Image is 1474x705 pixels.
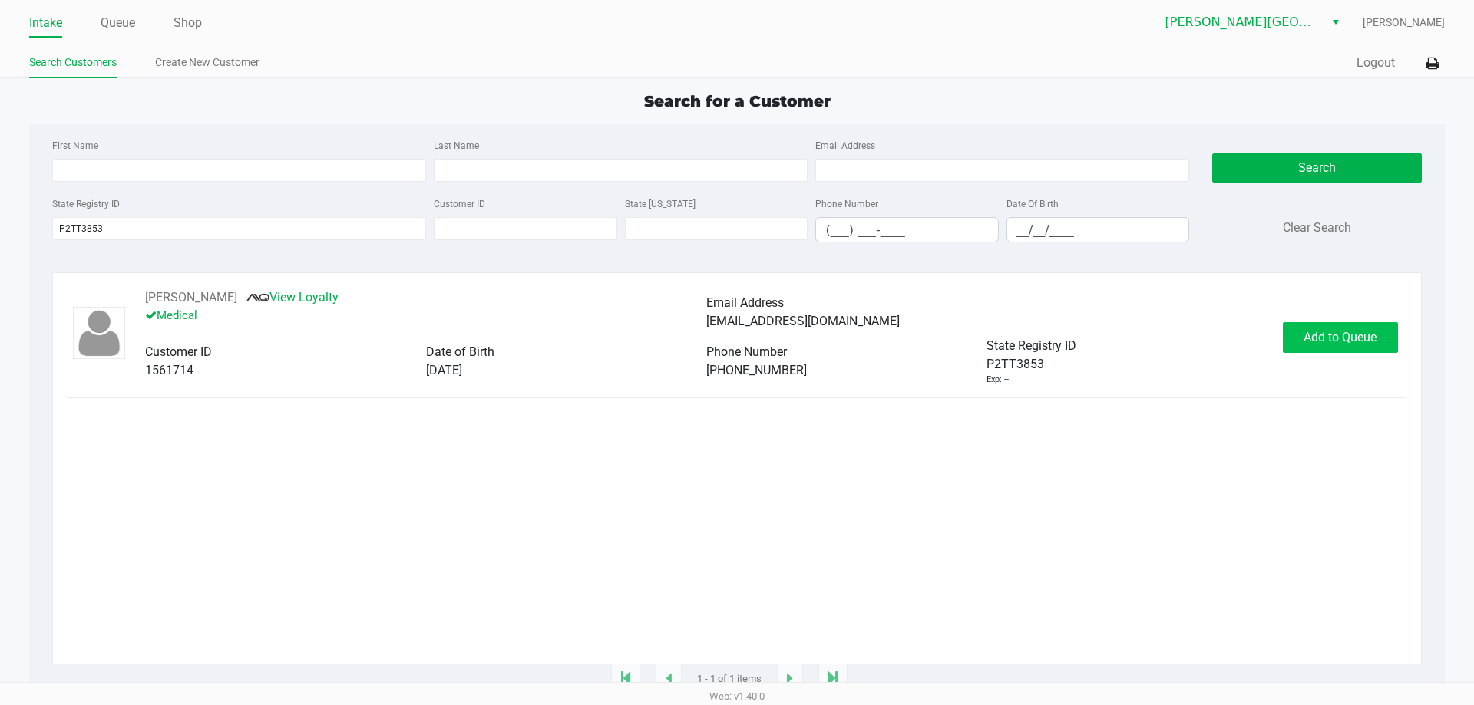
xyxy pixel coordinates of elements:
span: Date of Birth [426,344,494,359]
button: Add to Queue [1283,322,1398,353]
label: First Name [52,139,98,153]
span: [PERSON_NAME][GEOGRAPHIC_DATA] [1165,13,1315,31]
a: Shop [174,12,202,34]
span: State Registry ID [987,338,1076,353]
button: See customer info [145,288,237,307]
app-submit-button: Next [777,664,803,694]
label: Phone Number [815,197,878,211]
label: State [US_STATE] [625,197,696,211]
span: [DATE] [426,363,462,377]
a: Create New Customer [155,53,259,72]
kendo-maskedtextbox: Format: (999) 999-9999 [815,217,999,242]
label: Last Name [434,139,479,153]
span: Customer ID [145,344,212,359]
p: Medical [145,307,706,324]
app-submit-button: Move to first page [611,664,640,694]
a: Queue [101,12,135,34]
a: Intake [29,12,62,34]
span: [EMAIL_ADDRESS][DOMAIN_NAME] [706,314,900,328]
button: Select [1324,8,1347,36]
a: View Loyalty [246,290,339,305]
input: Format: (999) 999-9999 [816,218,998,242]
span: 1561714 [145,363,193,377]
span: [PHONE_NUMBER] [706,363,807,377]
span: Add to Queue [1304,330,1377,344]
kendo-maskedtextbox: Format: MM/DD/YYYY [1006,217,1190,242]
span: Phone Number [706,344,787,359]
button: Logout [1357,54,1395,72]
label: Customer ID [434,197,485,211]
button: Clear Search [1283,219,1351,237]
span: P2TT3853 [987,355,1044,374]
label: Date Of Birth [1006,197,1059,211]
span: [PERSON_NAME] [1363,15,1445,31]
div: Exp: -- [987,374,1009,387]
a: Search Customers [29,53,117,72]
span: Web: v1.40.0 [709,690,765,702]
input: Format: MM/DD/YYYY [1007,218,1189,242]
app-submit-button: Move to last page [818,664,848,694]
label: State Registry ID [52,197,120,211]
span: 1 - 1 of 1 items [697,671,762,687]
span: Search for a Customer [644,92,831,110]
label: Email Address [815,139,875,153]
app-submit-button: Previous [656,664,682,694]
button: Search [1212,153,1421,183]
span: Email Address [706,295,784,310]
